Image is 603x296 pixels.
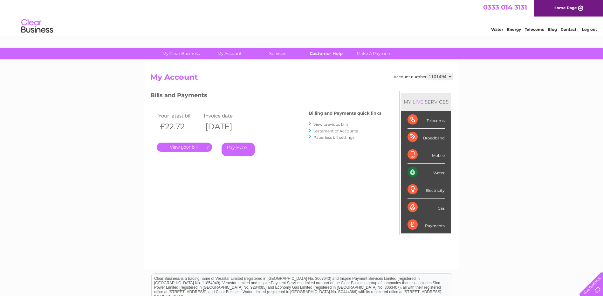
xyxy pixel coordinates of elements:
[525,27,544,32] a: Telecoms
[155,48,207,59] a: My Clear Business
[582,27,597,32] a: Log out
[21,17,53,36] img: logo.png
[222,143,255,156] a: Pay Here
[408,164,445,181] div: Water
[157,111,202,120] td: Your latest bill
[507,27,521,32] a: Energy
[313,122,348,127] a: View previous bills
[157,120,202,133] th: £22.72
[408,216,445,233] div: Payments
[313,135,354,140] a: Paperless bill settings
[348,48,401,59] a: Make A Payment
[401,93,451,111] div: MY SERVICES
[202,111,248,120] td: Invoice date
[313,129,358,133] a: Statement of Accounts
[408,111,445,129] div: Telecoms
[491,27,503,32] a: Water
[300,48,352,59] a: Customer Help
[150,91,381,102] h3: Bills and Payments
[411,99,425,105] div: LIVE
[251,48,304,59] a: Services
[561,27,576,32] a: Contact
[152,3,452,31] div: Clear Business is a trading name of Verastar Limited (registered in [GEOGRAPHIC_DATA] No. 3667643...
[157,143,212,152] a: .
[202,120,248,133] th: [DATE]
[309,111,381,116] h4: Billing and Payments quick links
[394,73,453,80] div: Account number
[408,146,445,164] div: Mobile
[408,129,445,146] div: Broadband
[483,3,527,11] a: 0333 014 3131
[150,73,453,85] h2: My Account
[548,27,557,32] a: Blog
[408,181,445,198] div: Electricity
[203,48,256,59] a: My Account
[408,199,445,216] div: Gas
